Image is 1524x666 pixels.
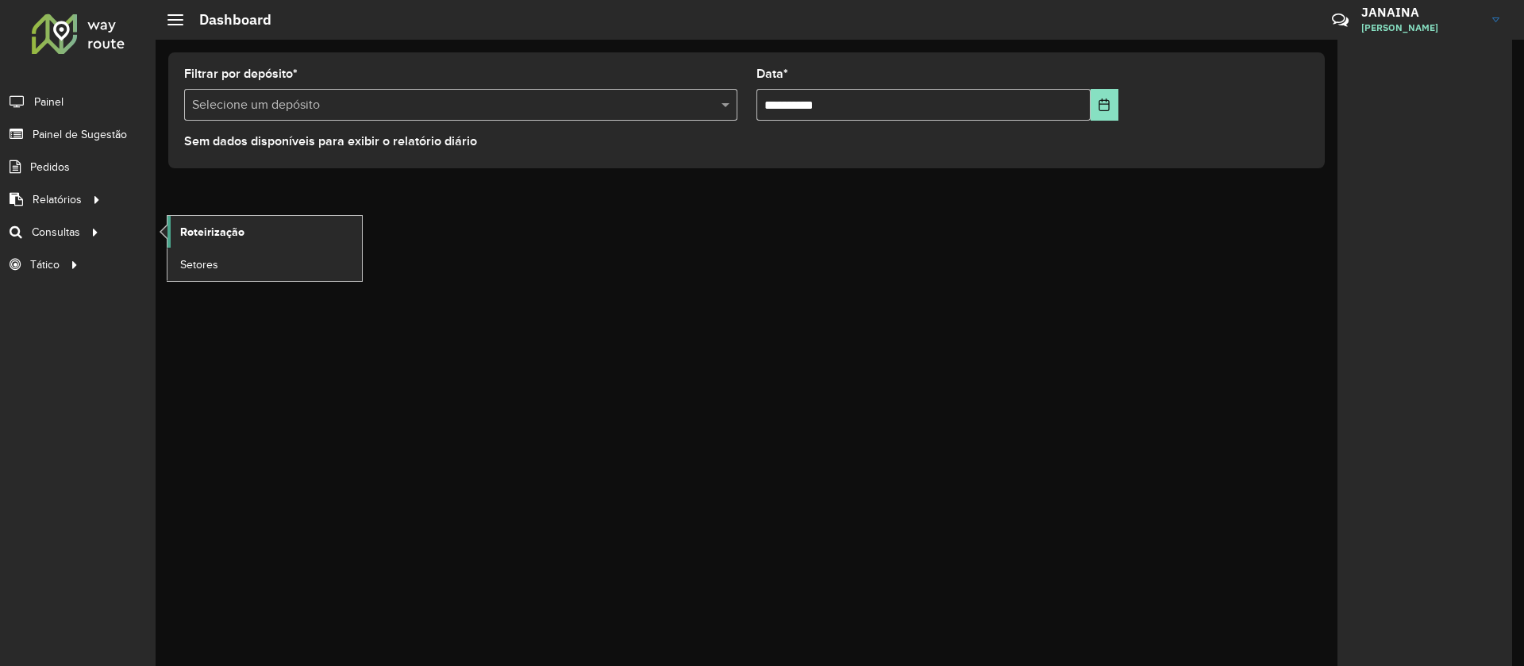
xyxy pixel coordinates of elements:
[32,224,80,241] span: Consultas
[1361,5,1480,20] h3: JANAINA
[30,159,70,175] span: Pedidos
[756,64,788,83] label: Data
[34,94,63,110] span: Painel
[184,132,477,151] label: Sem dados disponíveis para exibir o relatório diário
[167,248,362,280] a: Setores
[167,216,362,248] a: Roteirização
[184,64,298,83] label: Filtrar por depósito
[1091,89,1118,121] button: Choose Date
[1361,21,1480,35] span: [PERSON_NAME]
[33,126,127,143] span: Painel de Sugestão
[180,256,218,273] span: Setores
[33,191,82,208] span: Relatórios
[180,224,244,241] span: Roteirização
[1323,3,1357,37] a: Contato Rápido
[30,256,60,273] span: Tático
[183,11,271,29] h2: Dashboard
